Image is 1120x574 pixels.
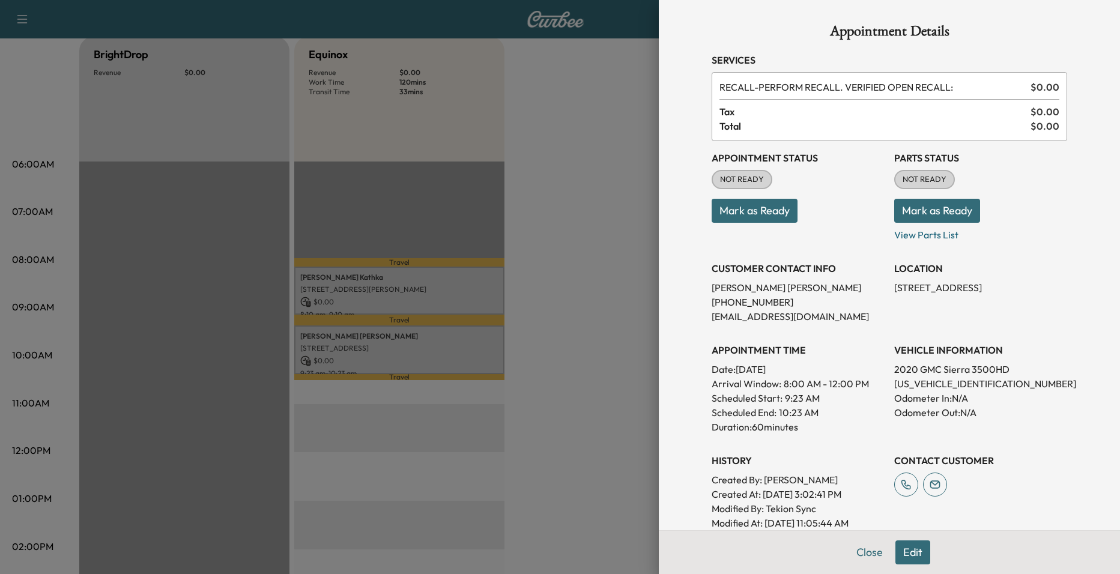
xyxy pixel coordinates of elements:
p: [EMAIL_ADDRESS][DOMAIN_NAME] [712,309,885,324]
p: Odometer Out: N/A [894,405,1067,420]
p: Date: [DATE] [712,362,885,376]
h3: CUSTOMER CONTACT INFO [712,261,885,276]
h3: Appointment Status [712,151,885,165]
span: Total [719,119,1031,133]
button: Mark as Ready [712,199,798,223]
p: 10:23 AM [779,405,819,420]
p: Modified At : [DATE] 11:05:44 AM [712,516,885,530]
p: Duration: 60 minutes [712,420,885,434]
p: 2020 GMC Sierra 3500HD [894,362,1067,376]
span: $ 0.00 [1031,80,1059,94]
span: 8:00 AM - 12:00 PM [784,376,869,391]
button: Close [849,540,891,564]
h3: Services [712,53,1067,67]
p: 9:23 AM [785,391,820,405]
p: Created By : [PERSON_NAME] [712,473,885,487]
p: [STREET_ADDRESS] [894,280,1067,295]
span: NOT READY [895,174,954,186]
p: [PERSON_NAME] [PERSON_NAME] [712,280,885,295]
p: Arrival Window: [712,376,885,391]
p: [US_VEHICLE_IDENTIFICATION_NUMBER] [894,376,1067,391]
p: Modified By : Tekion Sync [712,501,885,516]
p: Scheduled End: [712,405,776,420]
h3: CONTACT CUSTOMER [894,453,1067,468]
h3: LOCATION [894,261,1067,276]
span: Tax [719,104,1031,119]
button: Mark as Ready [894,199,980,223]
p: [PHONE_NUMBER] [712,295,885,309]
span: PERFORM RECALL. VERIFIED OPEN RECALL: [719,80,1026,94]
span: $ 0.00 [1031,119,1059,133]
h3: APPOINTMENT TIME [712,343,885,357]
button: Edit [895,540,930,564]
p: Created At : [DATE] 3:02:41 PM [712,487,885,501]
p: View Parts List [894,223,1067,242]
h3: History [712,453,885,468]
h1: Appointment Details [712,24,1067,43]
p: Scheduled Start: [712,391,782,405]
h3: VEHICLE INFORMATION [894,343,1067,357]
h3: Parts Status [894,151,1067,165]
span: $ 0.00 [1031,104,1059,119]
span: NOT READY [713,174,771,186]
p: Odometer In: N/A [894,391,1067,405]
